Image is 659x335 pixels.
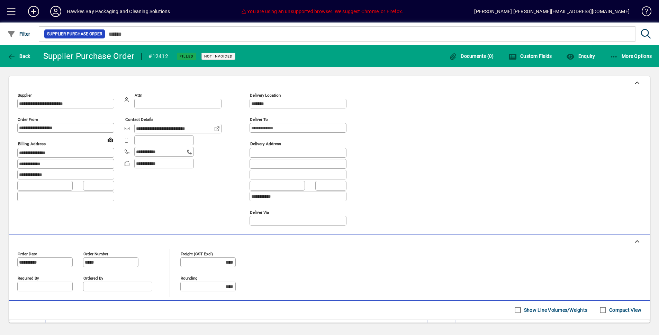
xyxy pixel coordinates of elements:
[507,50,554,62] button: Custom Fields
[45,5,67,18] button: Profile
[67,6,170,17] div: Hawkes Bay Packaging and Cleaning Solutions
[608,307,641,314] label: Compact View
[18,93,32,98] mat-label: Supplier
[449,53,494,59] span: Documents (0)
[474,6,630,17] div: [PERSON_NAME] [PERSON_NAME][EMAIL_ADDRESS][DOMAIN_NAME]
[637,1,650,24] a: Knowledge Base
[250,93,281,98] mat-label: Delivery Location
[7,31,30,37] span: Filter
[22,5,45,18] button: Add
[250,117,268,122] mat-label: Deliver To
[610,53,652,59] span: More Options
[83,251,108,256] mat-label: Order number
[523,307,587,314] label: Show Line Volumes/Weights
[83,275,103,280] mat-label: Ordered by
[608,50,654,62] button: More Options
[47,30,102,37] span: Supplier Purchase Order
[6,28,32,40] button: Filter
[181,275,197,280] mat-label: Rounding
[447,50,496,62] button: Documents (0)
[18,275,39,280] mat-label: Required by
[18,251,37,256] mat-label: Order date
[148,51,168,62] div: #12412
[241,9,403,14] span: You are using an unsupported browser. We suggest Chrome, or Firefox.
[180,54,193,59] span: Filled
[18,117,38,122] mat-label: Order from
[565,50,597,62] button: Enquiry
[250,210,269,214] mat-label: Deliver via
[566,53,595,59] span: Enquiry
[43,51,135,62] div: Supplier Purchase Order
[105,134,116,145] a: View on map
[7,53,30,59] span: Back
[204,54,233,59] span: Not Invoiced
[508,53,552,59] span: Custom Fields
[181,251,213,256] mat-label: Freight (GST excl)
[135,93,142,98] mat-label: Attn
[6,50,32,62] button: Back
